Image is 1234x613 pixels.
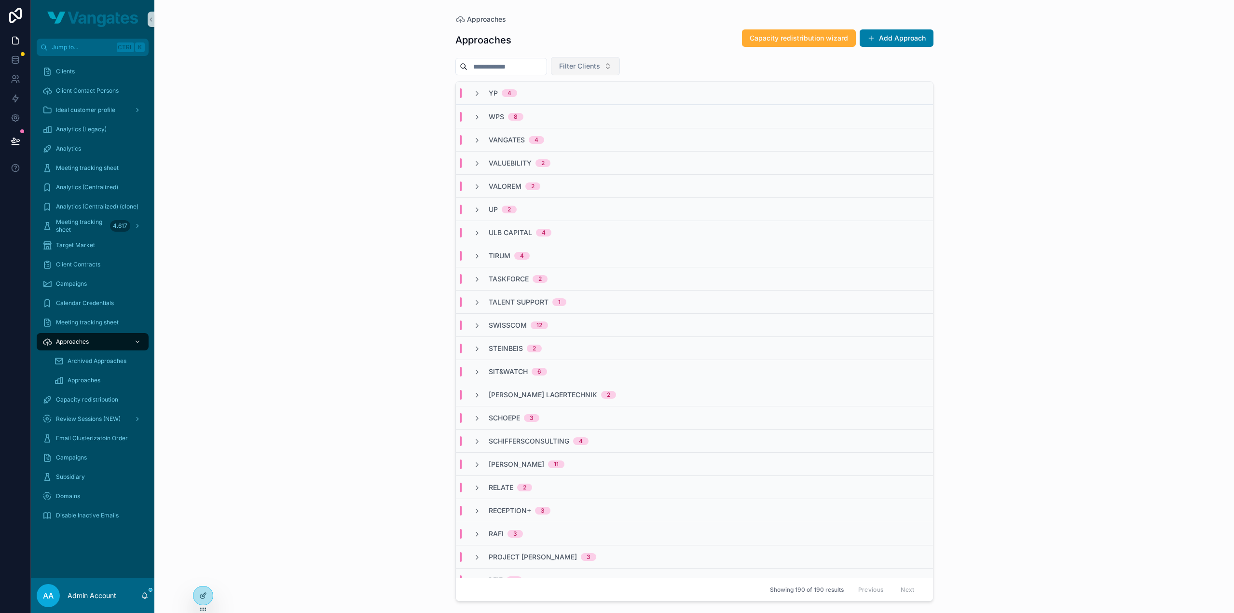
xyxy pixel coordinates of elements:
span: WPS [489,112,504,122]
a: Client Contracts [37,256,149,273]
span: SCHOEPE [489,413,520,423]
span: Jump to... [52,43,113,51]
a: Meeting tracking sheet [37,159,149,177]
a: Analytics (Centralized) [37,179,149,196]
div: 4.617 [110,220,130,232]
span: Capacity redistribution [56,396,118,404]
span: Analytics [56,145,81,153]
span: Capacity redistribution wizard [750,33,848,43]
span: Filter Clients [559,61,600,71]
a: Meeting tracking sheet4.617 [37,217,149,235]
span: PFIF [489,575,503,585]
div: 6 [537,368,541,376]
a: Email Clusterizatoin Order [37,430,149,447]
span: Approaches [56,338,89,346]
div: 3 [513,530,517,538]
a: Review Sessions (NEW) [37,410,149,428]
img: App logo [47,12,138,27]
a: Analytics (Centralized) (clone) [37,198,149,215]
div: 1 [558,298,561,306]
span: AA [43,590,54,601]
span: Meeting tracking sheet [56,218,106,234]
span: Archived Approaches [68,357,126,365]
span: VALUEBILITY [489,158,532,168]
span: RAFI [489,529,504,539]
div: 3 [530,414,534,422]
span: SIT&WATCH [489,367,528,376]
a: Campaigns [37,449,149,466]
p: Admin Account [68,591,116,600]
a: Subsidiary [37,468,149,486]
a: Capacity redistribution [37,391,149,408]
button: Jump to...CtrlK [37,39,149,56]
span: Subsidiary [56,473,85,481]
span: Campaigns [56,280,87,288]
a: Domains [37,488,149,505]
div: 4 [535,136,538,144]
div: 4 [507,89,511,97]
span: [PERSON_NAME] [489,460,544,469]
span: VALOREM [489,181,521,191]
span: Approaches [68,376,100,384]
a: Campaigns [37,275,149,293]
a: Approaches [37,333,149,350]
div: 2 [523,484,526,491]
span: STEINBEIS [489,344,523,353]
div: 4 [542,229,546,237]
div: 8 [514,113,518,121]
a: Client Contact Persons [37,82,149,99]
div: 2 [538,275,542,283]
button: Capacity redistribution wizard [742,29,856,47]
a: Target Market [37,237,149,254]
span: Client Contracts [56,261,100,268]
span: Ideal customer profile [56,106,115,114]
span: Analytics (Legacy) [56,125,107,133]
span: TASKFORCE [489,274,529,284]
span: Analytics (Centralized) (clone) [56,203,138,210]
span: Meeting tracking sheet [56,164,119,172]
span: Clients [56,68,75,75]
span: RELATE [489,483,513,492]
span: UP [489,205,498,214]
div: 2 [607,391,610,399]
span: RECEPTION+ [489,506,531,515]
span: K [136,43,144,51]
div: 2 [531,182,535,190]
div: 12 [536,321,542,329]
span: TALENT SUPPORT [489,297,548,307]
span: Review Sessions (NEW) [56,415,121,423]
span: Calendar Credentials [56,299,114,307]
a: Analytics (Legacy) [37,121,149,138]
span: Domains [56,492,80,500]
span: SCHIFFERSCONSULTING [489,436,569,446]
a: Archived Approaches [48,352,149,370]
div: scrollable content [31,56,154,537]
div: 4 [512,576,516,584]
button: Add Approach [860,29,933,47]
div: 2 [507,206,511,213]
div: 2 [541,159,545,167]
a: Approaches [455,14,506,24]
div: 3 [541,507,545,515]
span: ULB CAPITAL [489,228,532,237]
div: 4 [579,437,583,445]
a: Clients [37,63,149,80]
span: SWISSCOM [489,320,527,330]
span: Email Clusterizatoin Order [56,434,128,442]
div: 4 [520,252,524,260]
span: [PERSON_NAME] LAGERTECHNIK [489,390,597,400]
span: Ctrl [117,42,134,52]
a: Calendar Credentials [37,294,149,312]
div: 3 [587,553,590,561]
span: VANGATES [489,135,525,145]
a: Disable Inactive Emails [37,507,149,524]
a: Meeting tracking sheet [37,314,149,331]
span: Campaigns [56,454,87,461]
span: Analytics (Centralized) [56,183,118,191]
span: Meeting tracking sheet [56,319,119,326]
button: Select Button [551,57,620,75]
div: 2 [533,345,536,352]
span: Approaches [467,14,506,24]
div: 11 [554,460,559,468]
